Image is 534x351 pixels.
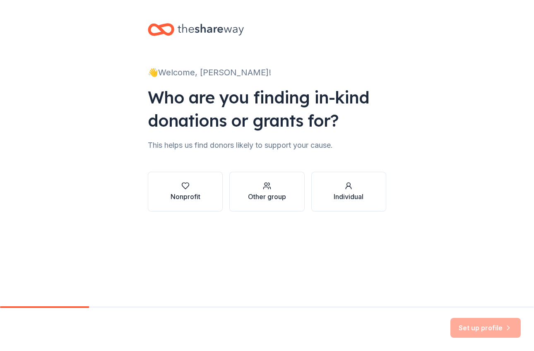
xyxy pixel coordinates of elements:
[148,139,386,152] div: This helps us find donors likely to support your cause.
[148,86,386,132] div: Who are you finding in-kind donations or grants for?
[148,66,386,79] div: 👋 Welcome, [PERSON_NAME]!
[148,172,223,212] button: Nonprofit
[248,192,286,202] div: Other group
[311,172,386,212] button: Individual
[334,192,363,202] div: Individual
[229,172,304,212] button: Other group
[171,192,200,202] div: Nonprofit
